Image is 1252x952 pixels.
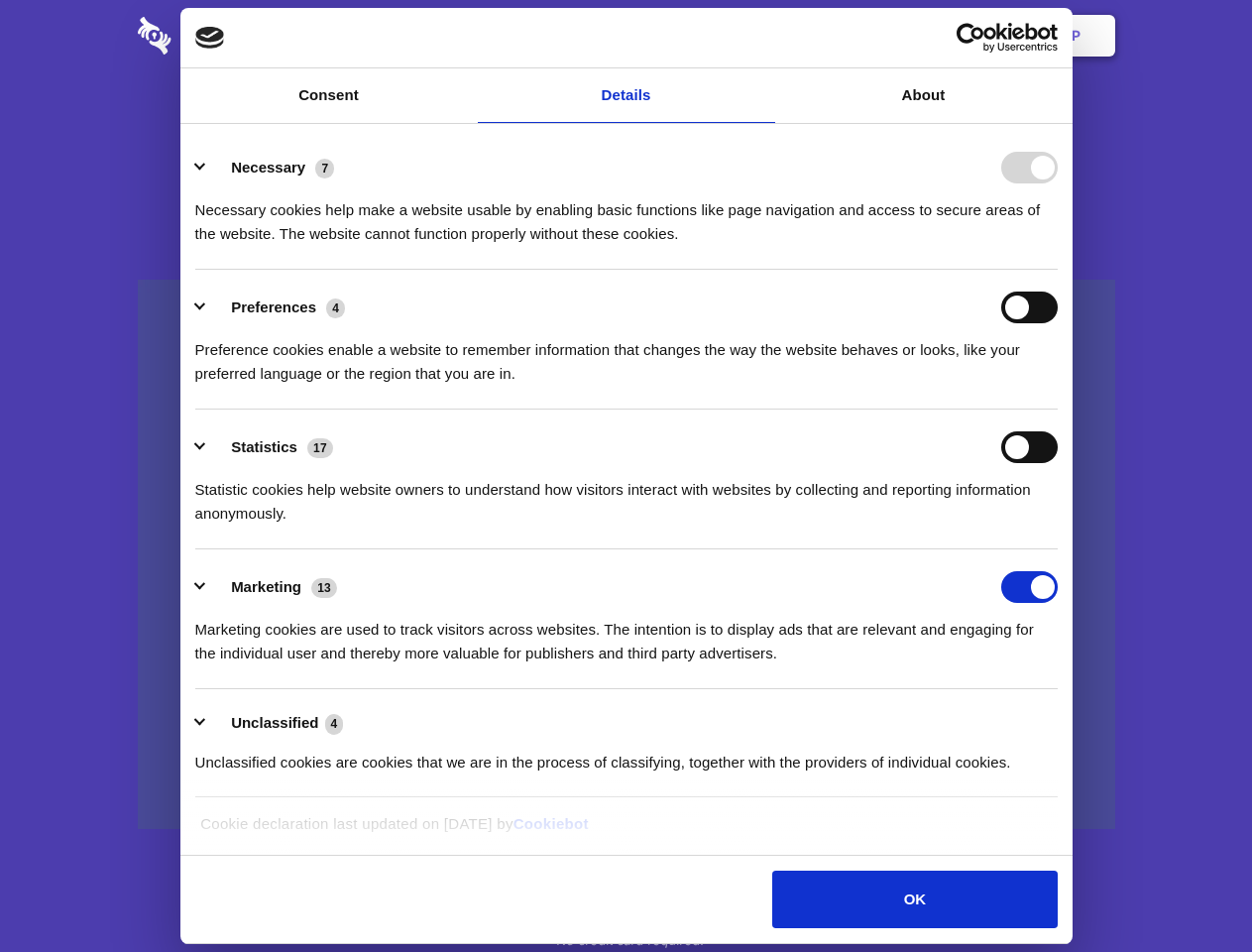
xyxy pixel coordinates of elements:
div: Statistic cookies help website owners to understand how visitors interact with websites by collec... [195,463,1058,526]
label: Preferences [231,298,316,315]
label: Statistics [231,438,297,455]
button: OK [772,871,1057,928]
a: Usercentrics Cookiebot - opens in a new window [884,23,1058,53]
h4: Auto-redaction of sensitive data, encrypted data sharing and self-destructing private chats. Shar... [138,180,1115,246]
img: logo [195,27,225,49]
h1: Eliminate Slack Data Loss. [138,89,1115,161]
img: logo-wordmark-white-trans-d4663122ce5f474addd5e946df7df03e33cb6a1c49d2221995e7729f52c070b2.svg [138,17,307,55]
a: Contact [804,5,895,66]
span: 7 [315,159,334,178]
button: Marketing (13) [195,571,350,603]
span: 4 [326,298,345,318]
a: About [775,68,1073,123]
div: Marketing cookies are used to track visitors across websites. The intention is to display ads tha... [195,603,1058,665]
button: Statistics (17) [195,431,346,463]
div: Unclassified cookies are cookies that we are in the process of classifying, together with the pro... [195,736,1058,774]
a: Login [899,5,985,66]
button: Preferences (4) [195,292,358,323]
a: Consent [180,68,478,123]
label: Marketing [231,578,301,595]
button: Unclassified (4) [195,711,356,736]
span: 4 [325,714,344,734]
a: Details [478,68,775,123]
a: Pricing [582,5,668,66]
div: Necessary cookies help make a website usable by enabling basic functions like page navigation and... [195,183,1058,246]
span: 13 [311,578,337,598]
a: Cookiebot [513,815,589,832]
div: Preference cookies enable a website to remember information that changes the way the website beha... [195,323,1058,386]
button: Necessary (7) [195,152,347,183]
iframe: Drift Widget Chat Controller [1153,853,1228,928]
label: Necessary [231,159,305,176]
div: Cookie declaration last updated on [DATE] by [185,812,1067,851]
span: 17 [307,438,333,458]
a: Wistia video thumbnail [138,280,1115,830]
